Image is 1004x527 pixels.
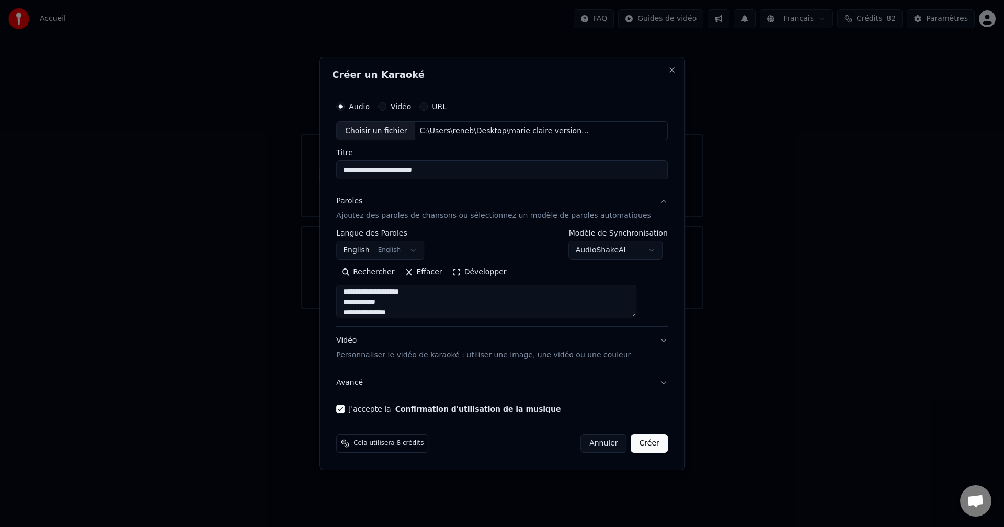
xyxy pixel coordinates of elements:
[336,350,631,360] p: Personnaliser le vidéo de karaoké : utiliser une image, une vidéo ou une couleur
[448,264,512,281] button: Développer
[569,230,668,237] label: Modèle de Synchronisation
[332,70,672,79] h2: Créer un Karaoké
[337,122,415,140] div: Choisir un fichier
[336,327,668,369] button: VidéoPersonnaliser le vidéo de karaoké : utiliser une image, une vidéo ou une couleur
[391,103,411,110] label: Vidéo
[580,434,626,453] button: Annuler
[349,405,561,413] label: J'accepte la
[336,196,362,207] div: Paroles
[336,188,668,230] button: ParolesAjoutez des paroles de chansons ou sélectionnez un modèle de paroles automatiques
[336,230,668,327] div: ParolesAjoutez des paroles de chansons ou sélectionnez un modèle de paroles automatiques
[395,405,561,413] button: J'accepte la
[336,211,651,221] p: Ajoutez des paroles de chansons ou sélectionnez un modèle de paroles automatiques
[400,264,447,281] button: Effacer
[336,264,400,281] button: Rechercher
[631,434,668,453] button: Créer
[432,103,447,110] label: URL
[353,439,424,448] span: Cela utilisera 8 crédits
[416,126,594,136] div: C:\Users\reneb\Desktop\marie claire version 13H17.mp3
[336,336,631,361] div: Vidéo
[336,369,668,396] button: Avancé
[336,149,668,157] label: Titre
[349,103,370,110] label: Audio
[336,230,424,237] label: Langue des Paroles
